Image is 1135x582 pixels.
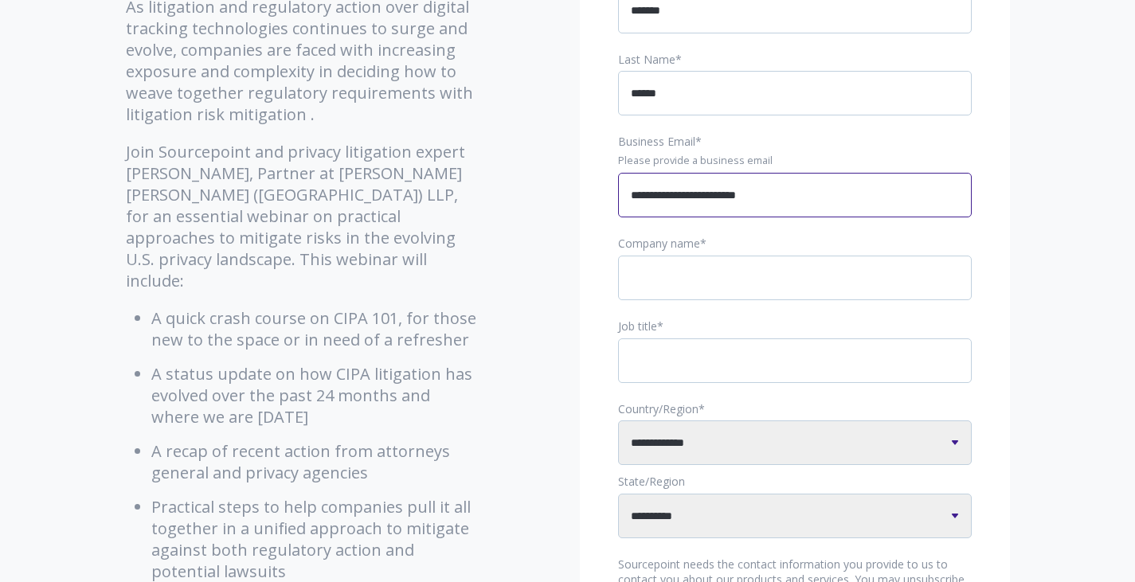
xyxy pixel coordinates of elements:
li: Practical steps to help companies pull it all together in a unified approach to mitigate against ... [151,496,480,582]
li: A quick crash course on CIPA 101, for those new to the space or in need of a refresher [151,307,480,350]
span: State/Region [618,474,685,489]
span: Last Name [618,52,675,67]
p: Join Sourcepoint and privacy litigation expert [PERSON_NAME], Partner at [PERSON_NAME] [PERSON_NA... [126,141,480,291]
legend: Please provide a business email [618,154,972,168]
li: A status update on how CIPA litigation has evolved over the past 24 months and where we are [DATE] [151,363,480,428]
li: A recap of recent action from attorneys general and privacy agencies [151,440,480,483]
span: Job title [618,318,657,334]
span: Business Email [618,134,695,149]
span: Company name [618,236,700,251]
span: Country/Region [618,401,699,416]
